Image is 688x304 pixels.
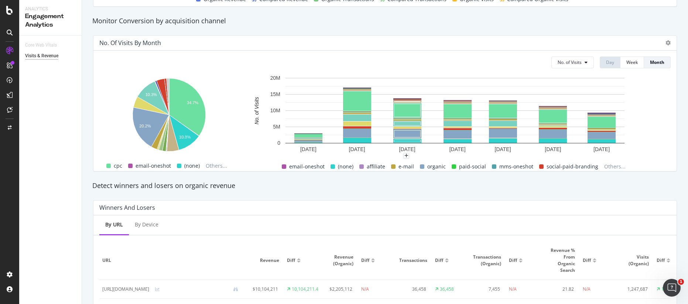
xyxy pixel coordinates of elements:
[25,52,58,60] div: Visits & Revenue
[509,257,517,264] span: Diff
[398,257,427,264] span: Transactions
[250,286,278,293] div: $10,104,211
[499,162,533,171] span: mms-oneshot
[509,286,517,293] div: N/A
[89,181,681,191] div: Detect winners and losers on organic revenue
[273,124,280,130] text: 5M
[338,162,353,171] span: (none)
[545,146,561,152] text: [DATE]
[678,279,684,285] span: 1
[435,257,443,264] span: Diff
[25,52,76,60] a: Visits & Revenue
[546,286,574,293] div: 21.82
[551,57,594,68] button: No. of Visits
[25,12,76,29] div: Engagement Analytics
[287,257,295,264] span: Diff
[136,161,171,170] span: email-oneshot
[99,39,161,47] div: No. of Visits by Month
[292,286,318,293] div: 10,104,211.4
[583,257,591,264] span: Diff
[270,75,280,81] text: 20M
[494,146,511,152] text: [DATE]
[99,74,239,156] svg: A chart.
[399,146,415,152] text: [DATE]
[367,162,385,171] span: affiliate
[593,146,610,152] text: [DATE]
[270,91,280,97] text: 15M
[657,257,665,264] span: Diff
[620,286,648,293] div: 1,247,687
[620,254,649,267] span: Visits (Organic)
[601,162,629,171] span: Others...
[277,140,280,146] text: 0
[146,92,157,97] text: 10.3%
[606,59,614,65] div: Day
[558,59,582,65] span: No. of Visits
[361,286,369,293] div: N/A
[114,161,122,170] span: cpc
[99,204,155,211] div: Winners And Losers
[203,161,230,170] span: Others...
[324,254,353,267] span: Revenue (Organic)
[449,146,465,152] text: [DATE]
[184,161,200,170] span: (none)
[102,257,242,264] span: URL
[398,286,426,293] div: 36,458
[105,221,123,228] div: By URL
[661,286,682,293] div: 1,247,655
[440,286,454,293] div: 36,458
[427,162,446,171] span: organic
[620,57,644,68] button: Week
[289,162,325,171] span: email-oneshot
[179,135,191,139] text: 10.8%
[472,254,501,267] span: Transactions (Organic)
[626,59,638,65] div: Week
[361,257,369,264] span: Diff
[243,74,667,156] svg: A chart.
[89,16,681,26] div: Monitor Conversion by acquisition channel
[583,286,591,293] div: N/A
[25,6,76,12] div: Analytics
[25,41,64,49] a: Core Web Vitals
[600,57,620,68] button: Day
[250,257,279,264] span: Revenue
[135,221,158,228] div: By Device
[270,107,280,113] text: 10M
[459,162,486,171] span: paid-social
[349,146,365,152] text: [DATE]
[187,100,198,105] text: 34.7%
[546,247,575,274] span: % Revenue from Organic Search
[254,97,260,124] text: No. of Visits
[25,41,57,49] div: Core Web Vitals
[398,162,414,171] span: e-mail
[472,286,500,293] div: 7,455
[650,59,664,65] div: Month
[403,153,409,159] div: plus
[644,57,671,68] button: Month
[324,286,352,293] div: $2,205,112
[102,286,149,293] div: [URL][DOMAIN_NAME]
[139,124,151,128] text: 20.2%
[547,162,598,171] span: social-paid-branding
[300,146,316,152] text: [DATE]
[663,279,681,297] iframe: Intercom live chat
